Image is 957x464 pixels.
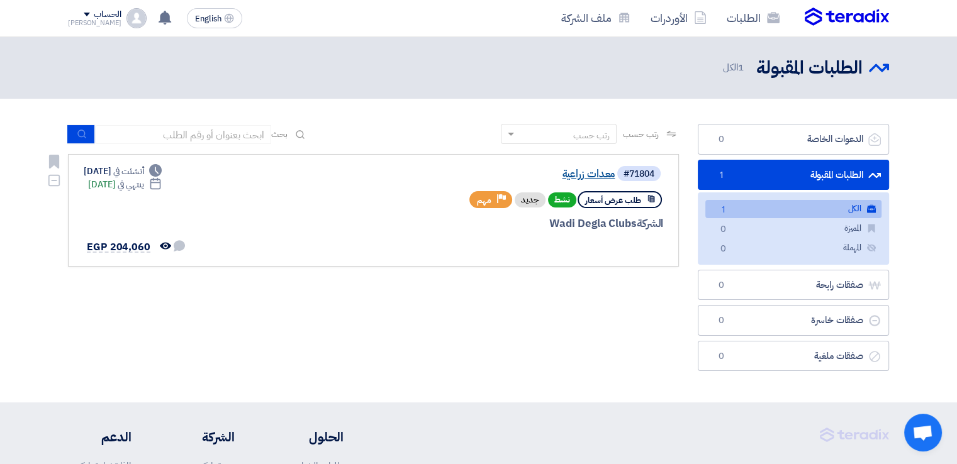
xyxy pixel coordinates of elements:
span: 1 [715,204,730,217]
div: #71804 [624,170,654,179]
span: مهم [477,194,491,206]
li: الحلول [272,428,344,446]
div: [PERSON_NAME] [68,19,121,26]
span: 0 [714,314,729,327]
img: profile_test.png [126,8,147,28]
span: EGP 204,060 [87,240,150,255]
span: نشط [548,192,576,207]
div: Open chat [904,414,942,451]
span: طلب عرض أسعار [585,194,641,206]
div: رتب حسب [573,129,610,142]
div: Wadi Degla Clubs [361,216,663,232]
span: 0 [715,223,730,236]
a: صفقات ملغية0 [698,341,889,372]
h2: الطلبات المقبولة [756,56,863,80]
a: الدعوات الخاصة0 [698,124,889,155]
span: ينتهي في [118,178,143,191]
a: الأوردرات [641,3,717,33]
a: ملف الشركة [551,3,641,33]
button: English [187,8,242,28]
a: المهملة [705,239,881,257]
div: جديد [515,192,546,207]
div: [DATE] [84,165,162,178]
a: الكل [705,200,881,218]
span: الكل [722,60,746,75]
span: رتب حسب [623,128,659,141]
span: 1 [738,60,744,74]
div: الحساب [94,9,121,20]
span: 0 [714,279,729,292]
li: الشركة [169,428,235,446]
span: الشركة [637,216,664,231]
a: صفقات خاسرة0 [698,305,889,336]
a: معدات زراعية [363,168,615,180]
a: المميزة [705,219,881,238]
div: [DATE] [88,178,162,191]
span: English [195,14,221,23]
span: 1 [714,169,729,182]
span: 0 [714,350,729,363]
span: 0 [714,133,729,146]
span: بحث [271,128,288,141]
a: الطلبات [717,3,790,33]
span: 0 [715,243,730,256]
input: ابحث بعنوان أو رقم الطلب [95,125,271,144]
li: الدعم [68,428,132,446]
a: الطلبات المقبولة1 [698,160,889,191]
span: أنشئت في [113,165,143,178]
a: صفقات رابحة0 [698,270,889,301]
img: Teradix logo [805,8,889,26]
